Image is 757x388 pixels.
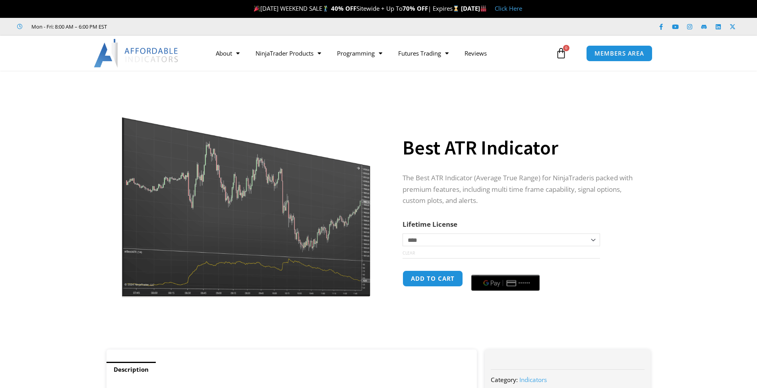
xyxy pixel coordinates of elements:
[457,44,495,62] a: Reviews
[29,22,107,31] span: Mon - Fri: 8:00 AM – 6:00 PM EST
[403,250,415,256] a: Clear options
[403,173,589,182] span: The Best ATR Indicator (Average True Range) for NinjaTrader
[329,44,390,62] a: Programming
[106,362,156,377] a: Description
[94,39,179,68] img: LogoAI | Affordable Indicators – NinjaTrader
[403,173,633,205] span: is packed with premium features, including multi time frame capability, signal options, custom pl...
[403,270,463,287] button: Add to cart
[118,23,237,31] iframe: Customer reviews powered by Trustpilot
[563,45,569,51] span: 0
[471,275,540,291] button: Buy with GPay
[586,45,652,62] a: MEMBERS AREA
[519,376,547,384] a: Indicators
[495,4,522,12] a: Click Here
[480,6,486,12] img: 🏭
[544,42,579,65] a: 0
[403,220,457,229] label: Lifetime License
[403,4,428,12] strong: 70% OFF
[403,134,635,162] h1: Best ATR Indicator
[254,6,260,12] img: 🎉
[594,50,644,56] span: MEMBERS AREA
[491,376,518,384] span: Category:
[331,4,356,12] strong: 40% OFF
[453,6,459,12] img: ⌛
[461,4,487,12] strong: [DATE]
[519,280,530,286] text: ••••••
[252,4,461,12] span: [DATE] WEEKEND SALE Sitewide + Up To | Expires
[118,85,373,298] img: Best ATR
[208,44,248,62] a: About
[323,6,329,12] img: 🏌️‍♂️
[208,44,554,62] nav: Menu
[248,44,329,62] a: NinjaTrader Products
[470,269,541,270] iframe: Secure payment input frame
[390,44,457,62] a: Futures Trading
